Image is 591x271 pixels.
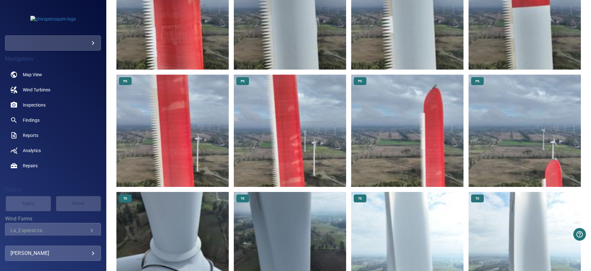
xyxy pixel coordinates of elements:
[23,147,41,154] span: Analytics
[10,227,88,233] div: La_Esperanza
[5,187,101,193] h4: Filters
[5,113,101,128] a: findings noActive
[30,16,76,22] img: ghivspetroquim-logo
[120,196,131,201] span: TE
[23,163,38,169] span: Repairs
[472,196,483,201] span: TE
[237,79,248,83] span: PS
[5,223,101,238] div: Wind Farms
[472,79,483,83] span: PS
[5,128,101,143] a: reports noActive
[5,97,101,113] a: inspections noActive
[237,196,248,201] span: TE
[23,71,42,78] span: Map View
[23,87,50,93] span: Wind Turbines
[5,67,101,82] a: map noActive
[354,79,366,83] span: PS
[5,158,101,173] a: repairs noActive
[10,248,96,258] div: [PERSON_NAME]
[354,196,366,201] span: TE
[5,143,101,158] a: analytics noActive
[5,216,101,221] label: Wind Farms
[23,132,38,139] span: Reports
[23,102,46,108] span: Inspections
[5,56,101,62] h4: Navigation
[23,117,40,123] span: Findings
[5,82,101,97] a: windturbines noActive
[5,35,101,51] div: ghivspetroquim
[120,79,131,83] span: PS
